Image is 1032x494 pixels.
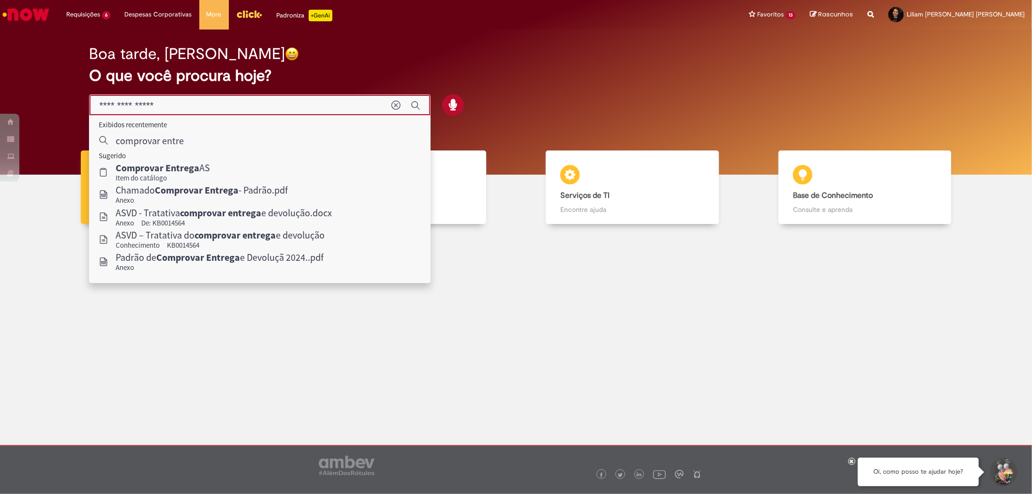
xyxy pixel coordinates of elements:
a: Tirar dúvidas Tirar dúvidas com Lupi Assist e Gen Ai [51,150,284,225]
a: Serviços de TI Encontre ajuda [516,150,749,225]
span: More [207,10,222,19]
img: ServiceNow [1,5,51,24]
img: logo_footer_naosei.png [693,470,702,479]
a: Rascunhos [810,10,853,19]
h2: Boa tarde, [PERSON_NAME] [89,45,285,62]
span: Favoritos [757,10,784,19]
img: logo_footer_youtube.png [653,468,666,480]
img: logo_footer_facebook.png [599,473,604,478]
b: Serviços de TI [560,191,610,200]
a: Base de Conhecimento Consulte e aprenda [748,150,981,225]
span: 6 [102,11,110,19]
div: Padroniza [277,10,332,21]
span: Despesas Corporativas [125,10,192,19]
img: logo_footer_twitter.png [618,473,623,478]
button: Iniciar Conversa de Suporte [988,458,1017,487]
p: Consulte e aprenda [793,205,937,214]
img: logo_footer_linkedin.png [637,472,642,478]
p: +GenAi [309,10,332,21]
span: Rascunhos [818,10,853,19]
span: Requisições [66,10,100,19]
h2: O que você procura hoje? [89,67,942,84]
p: Encontre ajuda [560,205,704,214]
span: 13 [786,11,795,19]
img: logo_footer_workplace.png [675,470,684,479]
img: happy-face.png [285,47,299,61]
img: logo_footer_ambev_rotulo_gray.png [319,456,374,475]
img: click_logo_yellow_360x200.png [236,7,262,21]
b: Base de Conhecimento [793,191,873,200]
span: Liliam [PERSON_NAME] [PERSON_NAME] [907,10,1025,18]
div: Oi, como posso te ajudar hoje? [858,458,979,486]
